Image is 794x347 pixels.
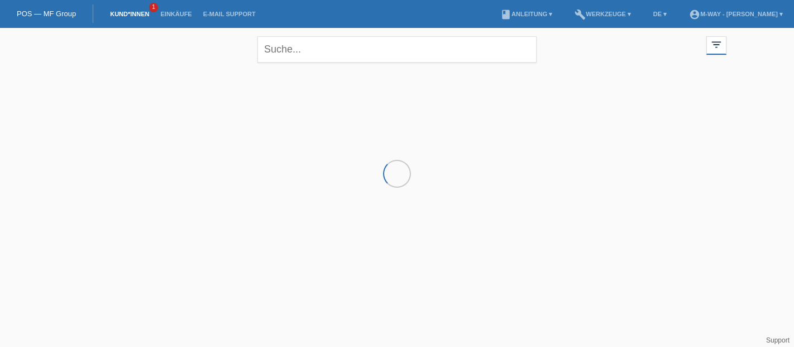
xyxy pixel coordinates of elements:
[500,9,511,20] i: book
[648,11,672,17] a: DE ▾
[17,9,76,18] a: POS — MF Group
[766,336,790,344] a: Support
[689,9,700,20] i: account_circle
[149,3,158,12] span: 1
[198,11,261,17] a: E-Mail Support
[683,11,788,17] a: account_circlem-way - [PERSON_NAME] ▾
[257,36,537,63] input: Suche...
[495,11,558,17] a: bookAnleitung ▾
[575,9,586,20] i: build
[104,11,155,17] a: Kund*innen
[710,39,723,51] i: filter_list
[569,11,637,17] a: buildWerkzeuge ▾
[155,11,197,17] a: Einkäufe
